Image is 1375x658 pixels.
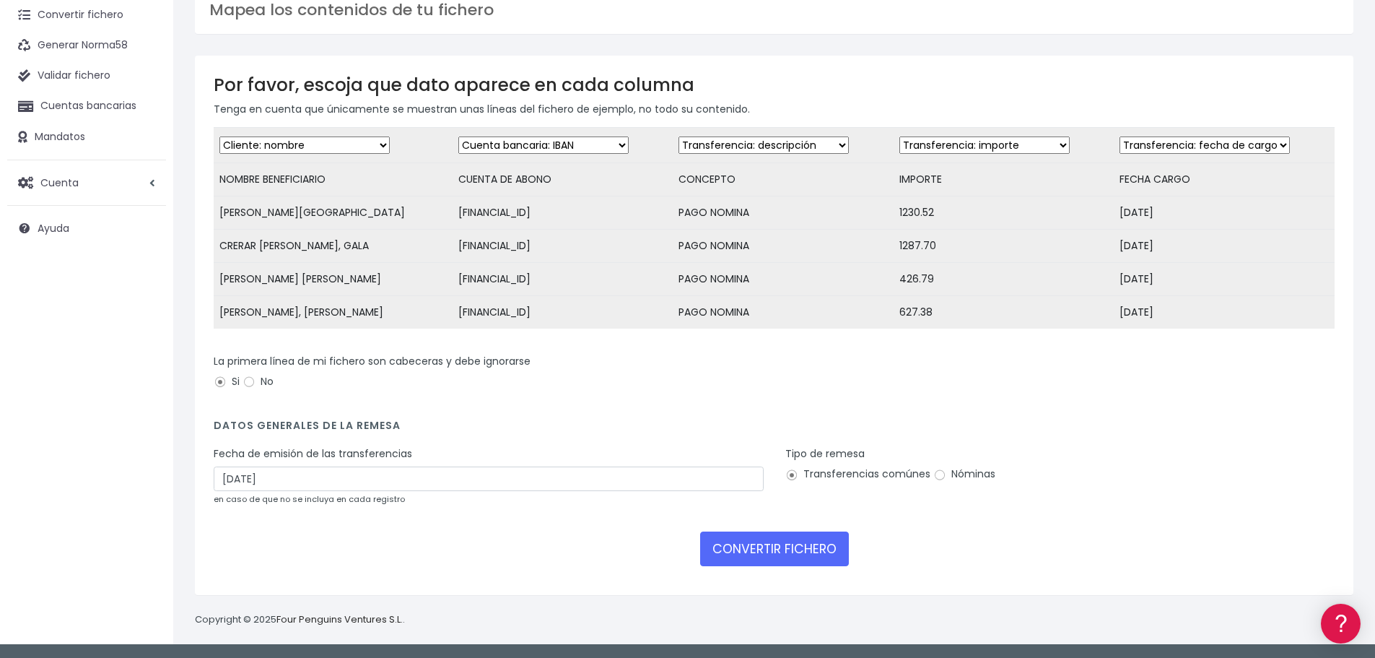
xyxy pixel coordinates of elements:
a: Four Penguins Ventures S.L. [276,612,403,626]
td: PAGO NOMINA [673,263,894,296]
h3: Mapea los contenidos de tu fichero [209,1,1339,20]
a: API [14,369,274,391]
p: Tenga en cuenta que únicamente se muestran unas líneas del fichero de ejemplo, no todo su contenido. [214,101,1335,117]
label: Transferencias comúnes [785,467,930,482]
button: Contáctanos [14,386,274,412]
a: Videotutoriales [14,228,274,250]
td: PAGO NOMINA [673,230,894,263]
small: en caso de que no se incluya en cada registro [214,493,405,505]
td: 1230.52 [894,196,1114,230]
td: [DATE] [1114,296,1335,329]
h4: Datos generales de la remesa [214,420,1335,439]
div: Programadores [14,347,274,360]
a: General [14,310,274,332]
h3: Por favor, escoja que dato aparece en cada columna [214,74,1335,95]
span: Ayuda [38,221,69,235]
a: Información general [14,123,274,145]
label: Si [214,374,240,389]
a: Cuentas bancarias [7,91,166,121]
td: [FINANCIAL_ID] [453,196,673,230]
a: Formatos [14,183,274,205]
td: 1287.70 [894,230,1114,263]
a: Ayuda [7,213,166,243]
div: Facturación [14,287,274,300]
td: [FINANCIAL_ID] [453,230,673,263]
td: FECHA CARGO [1114,163,1335,196]
button: CONVERTIR FICHERO [700,532,849,566]
label: Nóminas [933,467,995,482]
td: PAGO NOMINA [673,296,894,329]
td: [FINANCIAL_ID] [453,296,673,329]
a: POWERED BY ENCHANT [198,416,278,430]
span: Cuenta [40,175,79,189]
label: Tipo de remesa [785,446,865,462]
td: [DATE] [1114,263,1335,296]
a: Perfiles de empresas [14,250,274,272]
td: IMPORTE [894,163,1114,196]
p: Copyright © 2025 . [195,612,405,628]
td: NOMBRE BENEFICIARIO [214,163,453,196]
div: Convertir ficheros [14,160,274,173]
td: CONCEPTO [673,163,894,196]
div: Información general [14,100,274,114]
td: [DATE] [1114,230,1335,263]
td: [PERSON_NAME], [PERSON_NAME] [214,296,453,329]
a: Validar fichero [7,61,166,91]
td: PAGO NOMINA [673,196,894,230]
td: 426.79 [894,263,1114,296]
label: Fecha de emisión de las transferencias [214,446,412,462]
a: Cuenta [7,168,166,198]
td: CRERAR [PERSON_NAME], GALA [214,230,453,263]
a: Problemas habituales [14,205,274,228]
td: [PERSON_NAME] [PERSON_NAME] [214,263,453,296]
td: [PERSON_NAME][GEOGRAPHIC_DATA] [214,196,453,230]
label: No [243,374,274,389]
label: La primera línea de mi fichero son cabeceras y debe ignorarse [214,354,531,369]
td: [FINANCIAL_ID] [453,263,673,296]
a: Mandatos [7,122,166,152]
a: Generar Norma58 [7,30,166,61]
td: 627.38 [894,296,1114,329]
td: [DATE] [1114,196,1335,230]
td: CUENTA DE ABONO [453,163,673,196]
